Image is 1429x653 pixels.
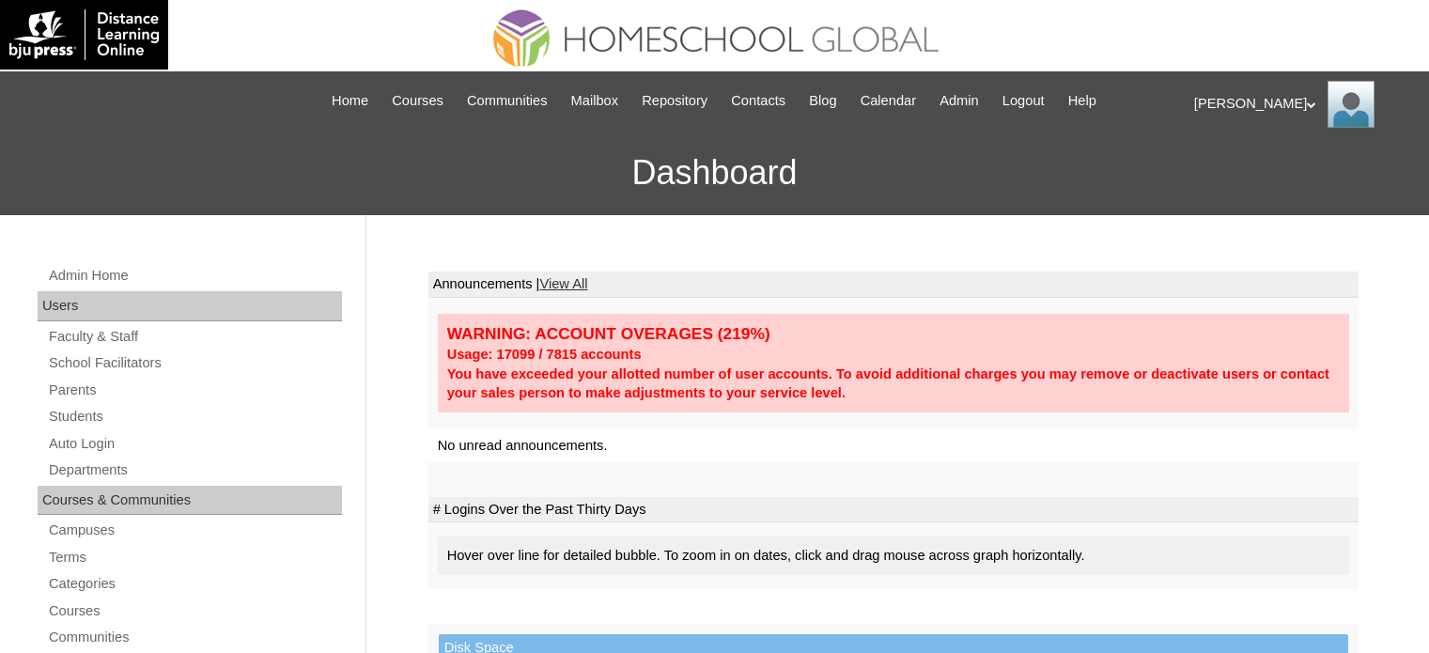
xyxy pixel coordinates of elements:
[428,428,1359,463] td: No unread announcements.
[800,90,846,112] a: Blog
[428,497,1359,523] td: # Logins Over the Past Thirty Days
[428,272,1359,298] td: Announcements |
[332,90,368,112] span: Home
[47,325,342,349] a: Faculty & Staff
[47,572,342,596] a: Categories
[47,519,342,542] a: Campuses
[322,90,378,112] a: Home
[1059,90,1106,112] a: Help
[809,90,836,112] span: Blog
[47,379,342,402] a: Parents
[47,546,342,569] a: Terms
[47,405,342,428] a: Students
[1068,90,1096,112] span: Help
[47,626,342,649] a: Communities
[1328,81,1375,128] img: Ariane Ebuen
[1002,90,1045,112] span: Logout
[47,459,342,482] a: Departments
[458,90,557,112] a: Communities
[447,323,1340,345] div: WARNING: ACCOUNT OVERAGES (219%)
[722,90,795,112] a: Contacts
[571,90,619,112] span: Mailbox
[47,599,342,623] a: Courses
[993,90,1054,112] a: Logout
[38,486,342,516] div: Courses & Communities
[642,90,707,112] span: Repository
[47,351,342,375] a: School Facilitators
[9,9,159,60] img: logo-white.png
[382,90,453,112] a: Courses
[940,90,979,112] span: Admin
[38,291,342,321] div: Users
[447,347,642,362] strong: Usage: 17099 / 7815 accounts
[562,90,629,112] a: Mailbox
[47,264,342,288] a: Admin Home
[930,90,988,112] a: Admin
[632,90,717,112] a: Repository
[9,131,1420,215] h3: Dashboard
[392,90,443,112] span: Courses
[539,276,587,291] a: View All
[731,90,785,112] span: Contacts
[851,90,925,112] a: Calendar
[47,432,342,456] a: Auto Login
[467,90,548,112] span: Communities
[438,536,1349,575] div: Hover over line for detailed bubble. To zoom in on dates, click and drag mouse across graph horiz...
[447,365,1340,403] div: You have exceeded your allotted number of user accounts. To avoid additional charges you may remo...
[1194,81,1410,128] div: [PERSON_NAME]
[861,90,916,112] span: Calendar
